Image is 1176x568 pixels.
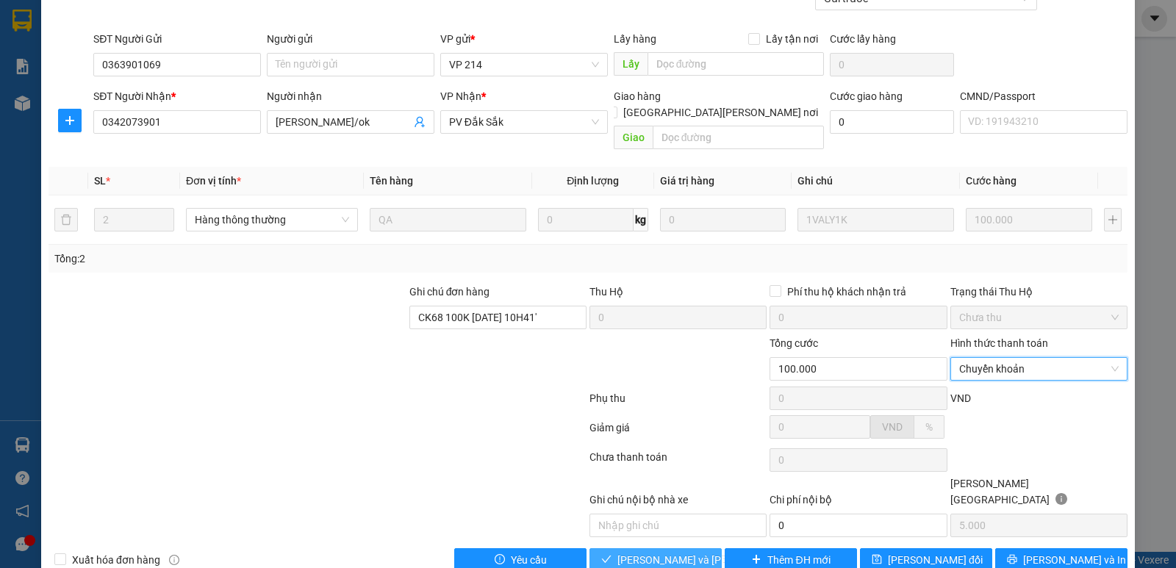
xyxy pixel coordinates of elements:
[169,555,179,565] span: info-circle
[409,306,587,329] input: Ghi chú đơn hàng
[51,88,171,99] strong: BIÊN NHẬN GỬI HÀNG HOÁ
[830,33,896,45] label: Cước lấy hàng
[872,554,882,566] span: save
[409,286,490,298] label: Ghi chú đơn hàng
[888,552,983,568] span: [PERSON_NAME] đổi
[648,52,825,76] input: Dọc đường
[267,31,434,47] div: Người gửi
[830,53,954,76] input: Cước lấy hàng
[588,390,768,416] div: Phụ thu
[960,88,1127,104] div: CMND/Passport
[601,554,612,566] span: check
[634,208,648,231] span: kg
[882,421,903,433] span: VND
[495,554,505,566] span: exclamation-circle
[93,88,261,104] div: SĐT Người Nhận
[195,209,349,231] span: Hàng thông thường
[588,420,768,445] div: Giảm giá
[588,449,768,475] div: Chưa thanh toán
[614,90,661,102] span: Giao hàng
[140,66,207,77] span: 10:09:49 [DATE]
[614,126,653,149] span: Giao
[966,175,1017,187] span: Cước hàng
[589,286,623,298] span: Thu Hộ
[966,208,1091,231] input: 0
[449,54,599,76] span: VP 214
[440,90,481,102] span: VP Nhận
[148,103,198,111] span: PV Bình Dương
[925,421,933,433] span: %
[959,358,1119,380] span: Chuyển khoản
[614,33,656,45] span: Lấy hàng
[660,175,714,187] span: Giá trị hàng
[959,306,1119,328] span: Chưa thu
[950,284,1127,300] div: Trạng thái Thu Hộ
[660,208,786,231] input: 0
[141,55,207,66] span: DSA09250208
[449,111,599,133] span: PV Đắk Sắk
[1007,554,1017,566] span: printer
[440,31,608,47] div: VP gửi
[112,102,136,123] span: Nơi nhận:
[370,208,526,231] input: VD: Bàn, Ghế
[589,492,767,514] div: Ghi chú nội bộ nhà xe
[614,52,648,76] span: Lấy
[414,116,426,128] span: user-add
[15,33,34,70] img: logo
[751,554,761,566] span: plus
[792,167,960,195] th: Ghi chú
[830,110,954,134] input: Cước giao hàng
[617,552,816,568] span: [PERSON_NAME] và [PERSON_NAME] hàng
[589,514,767,537] input: Nhập ghi chú
[760,31,824,47] span: Lấy tận nơi
[950,392,971,404] span: VND
[1055,493,1067,505] span: info-circle
[267,88,434,104] div: Người nhận
[781,284,912,300] span: Phí thu hộ khách nhận trả
[950,475,1127,514] div: [PERSON_NAME][GEOGRAPHIC_DATA]
[50,103,87,111] span: PV Đắk Sắk
[93,31,261,47] div: SĐT Người Gửi
[59,115,81,126] span: plus
[950,337,1048,349] label: Hình thức thanh toán
[567,175,619,187] span: Định lượng
[770,337,818,349] span: Tổng cước
[770,492,947,514] div: Chi phí nội bộ
[653,126,825,149] input: Dọc đường
[54,251,455,267] div: Tổng: 2
[94,175,106,187] span: SL
[186,175,241,187] span: Đơn vị tính
[797,208,954,231] input: Ghi Chú
[830,90,903,102] label: Cước giao hàng
[1023,552,1126,568] span: [PERSON_NAME] và In
[54,208,78,231] button: delete
[15,102,30,123] span: Nơi gửi:
[1104,208,1122,231] button: plus
[66,552,166,568] span: Xuất hóa đơn hàng
[370,175,413,187] span: Tên hàng
[38,24,119,79] strong: CÔNG TY TNHH [GEOGRAPHIC_DATA] 214 QL13 - P.26 - Q.BÌNH THẠNH - TP HCM 1900888606
[767,552,830,568] span: Thêm ĐH mới
[617,104,824,121] span: [GEOGRAPHIC_DATA][PERSON_NAME] nơi
[511,552,547,568] span: Yêu cầu
[58,109,82,132] button: plus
